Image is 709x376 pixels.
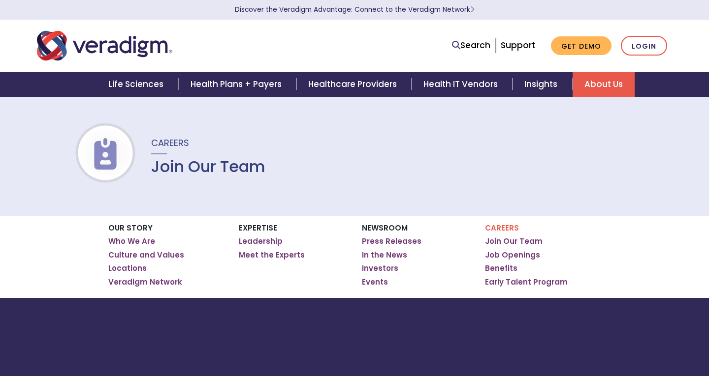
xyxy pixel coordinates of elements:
a: Locations [108,263,147,273]
span: Careers [151,137,189,149]
a: Job Openings [485,250,540,260]
a: Life Sciences [97,72,178,97]
a: Meet the Experts [239,250,305,260]
a: Login [621,36,667,56]
a: Get Demo [551,36,612,56]
a: Search [452,39,490,52]
a: About Us [573,72,635,97]
a: Who We Are [108,236,155,246]
a: Investors [362,263,398,273]
a: Early Talent Program [485,277,568,287]
a: Healthcare Providers [296,72,412,97]
a: Leadership [239,236,283,246]
a: Press Releases [362,236,421,246]
span: Learn More [470,5,475,14]
a: Veradigm Network [108,277,182,287]
a: Events [362,277,388,287]
a: Support [501,39,535,51]
a: Health IT Vendors [412,72,513,97]
img: Veradigm logo [37,29,172,62]
a: Insights [513,72,572,97]
h1: Join Our Team [151,157,265,176]
a: In the News [362,250,407,260]
a: Discover the Veradigm Advantage: Connect to the Veradigm NetworkLearn More [235,5,475,14]
a: Culture and Values [108,250,184,260]
a: Benefits [485,263,517,273]
a: Health Plans + Payers [179,72,296,97]
a: Join Our Team [485,236,543,246]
